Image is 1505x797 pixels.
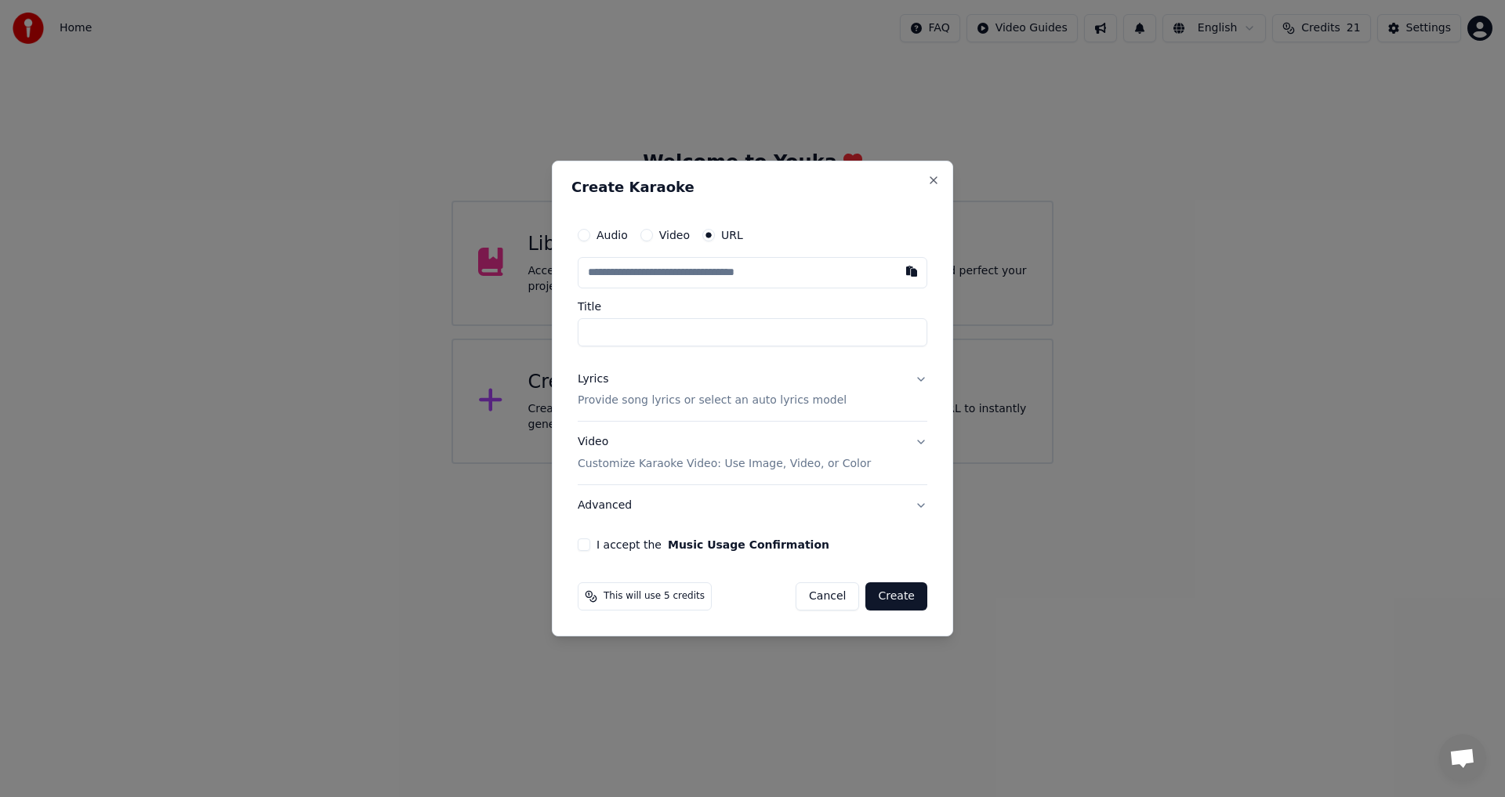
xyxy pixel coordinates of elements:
button: LyricsProvide song lyrics or select an auto lyrics model [578,359,927,422]
button: Advanced [578,485,927,526]
label: URL [721,230,743,241]
div: Lyrics [578,371,608,387]
span: This will use 5 credits [604,590,705,603]
h2: Create Karaoke [571,180,934,194]
label: I accept the [597,539,829,550]
button: Cancel [796,582,859,610]
label: Title [578,301,927,312]
div: Video [578,435,871,473]
p: Provide song lyrics or select an auto lyrics model [578,393,847,409]
button: Create [865,582,927,610]
button: I accept the [668,539,829,550]
label: Audio [597,230,628,241]
button: VideoCustomize Karaoke Video: Use Image, Video, or Color [578,422,927,485]
p: Customize Karaoke Video: Use Image, Video, or Color [578,456,871,472]
label: Video [659,230,690,241]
